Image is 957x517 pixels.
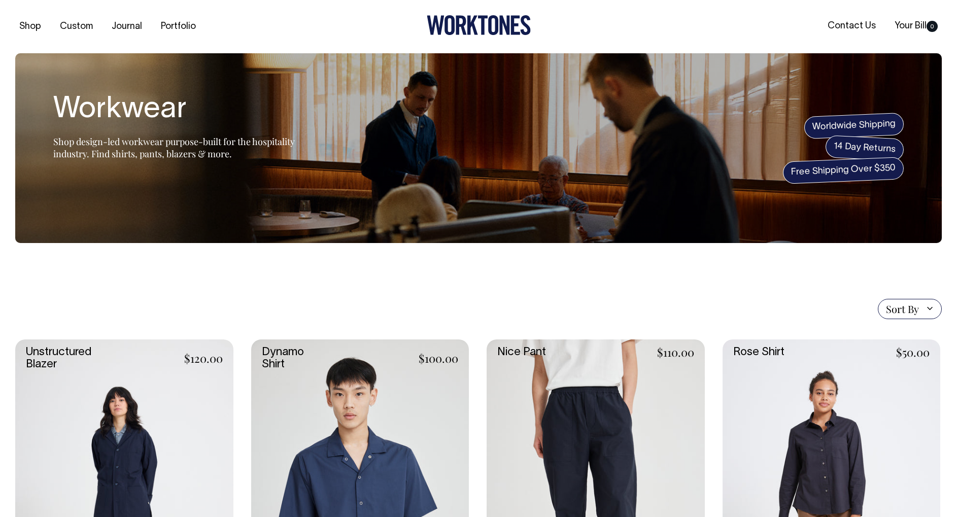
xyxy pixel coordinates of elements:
span: Worldwide Shipping [804,113,904,139]
a: Your Bill0 [891,18,942,35]
h1: Workwear [53,94,307,126]
span: 14 Day Returns [825,135,904,161]
a: Contact Us [824,18,880,35]
span: Free Shipping Over $350 [782,157,904,184]
span: Shop design-led workwear purpose-built for the hospitality industry. Find shirts, pants, blazers ... [53,135,295,160]
span: 0 [927,21,938,32]
a: Custom [56,18,97,35]
span: Sort By [886,303,919,315]
a: Journal [108,18,146,35]
a: Portfolio [157,18,200,35]
a: Shop [15,18,45,35]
